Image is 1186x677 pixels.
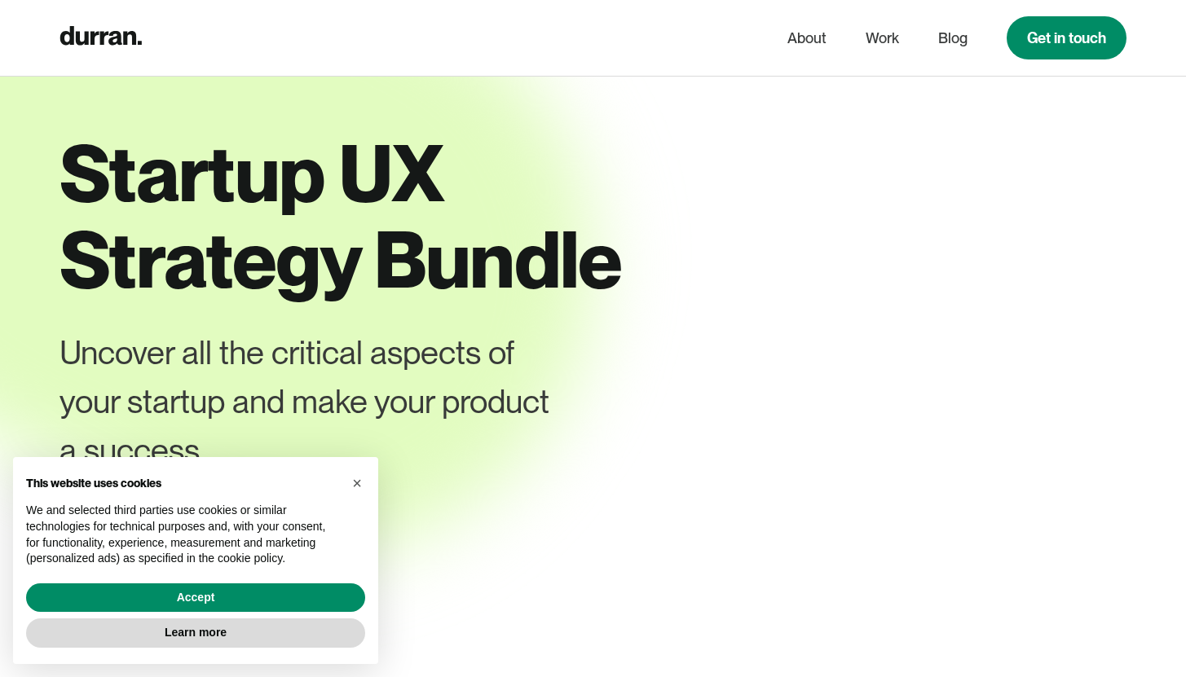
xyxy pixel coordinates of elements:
span: × [352,474,362,492]
a: home [60,22,142,54]
button: Accept [26,583,365,613]
button: Learn more [26,618,365,648]
a: Work [866,23,899,54]
p: We and selected third parties use cookies or similar technologies for technical purposes and, wit... [26,503,339,566]
a: About [787,23,827,54]
h1: Startup UX Strategy Bundle [60,130,630,302]
h2: This website uses cookies [26,477,339,490]
div: Uncover all the critical aspects of your startup and make your product a success. [60,328,573,475]
a: Get in touch [1007,16,1126,59]
a: Blog [938,23,968,54]
button: Close this notice [344,470,370,496]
